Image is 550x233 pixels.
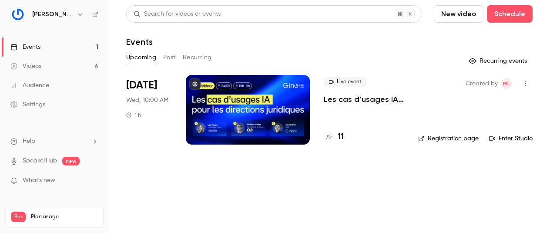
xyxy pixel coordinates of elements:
[183,51,212,64] button: Recurring
[126,96,168,105] span: Wed, 10:00 AM
[503,78,510,89] span: ML
[11,7,25,21] img: Gino LegalTech
[31,213,98,220] span: Plan usage
[338,131,344,143] h4: 11
[324,94,404,105] a: Les cas d’usages IA pour les directions juridiques
[10,62,41,71] div: Videos
[11,212,26,222] span: Pro
[324,131,344,143] a: 11
[32,10,73,19] h6: [PERSON_NAME]
[418,134,479,143] a: Registration page
[10,81,49,90] div: Audience
[23,156,57,165] a: SpeakerHub
[10,43,40,51] div: Events
[126,78,157,92] span: [DATE]
[23,176,55,185] span: What's new
[126,75,172,145] div: Sep 24 Wed, 10:00 AM (Europe/Paris)
[501,78,512,89] span: Miriam Lachnit
[465,54,533,68] button: Recurring events
[324,77,367,87] span: Live event
[489,134,533,143] a: Enter Studio
[134,10,221,19] div: Search for videos or events
[163,51,176,64] button: Past
[434,5,483,23] button: New video
[126,111,141,118] div: 1 h
[126,37,153,47] h1: Events
[23,137,35,146] span: Help
[10,100,45,109] div: Settings
[466,78,498,89] span: Created by
[126,51,156,64] button: Upcoming
[10,137,98,146] li: help-dropdown-opener
[487,5,533,23] button: Schedule
[62,157,80,165] span: new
